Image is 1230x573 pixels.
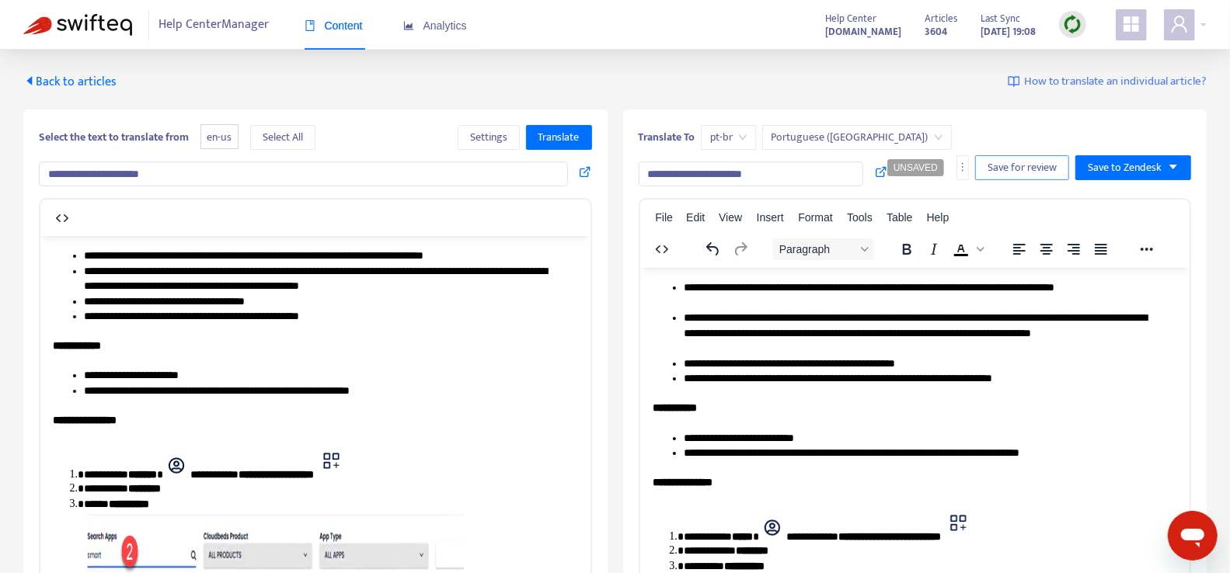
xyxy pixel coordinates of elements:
button: Settings [458,125,520,150]
span: File [655,211,673,224]
span: Format [798,211,832,224]
span: Insert [757,211,784,224]
button: Undo [699,238,726,260]
span: UNSAVED [894,162,938,173]
button: Bold [893,238,919,260]
span: caret-down [1168,161,1179,172]
a: How to translate an individual article? [1008,73,1207,91]
span: Help Center Manager [159,10,270,40]
button: Align center [1033,238,1059,260]
iframe: Button to launch messaging window [1168,511,1218,561]
span: Translate [538,129,580,146]
span: Paragraph [779,243,855,255]
b: Select the text to translate from [39,128,189,146]
span: Save to Zendesk [1088,159,1162,176]
img: sync.dc5367851b00ba804db3.png [1063,15,1082,34]
button: Align right [1060,238,1086,260]
strong: [DATE] 19:08 [981,23,1036,40]
button: Redo [727,238,753,260]
span: pt-br [710,126,747,149]
img: Swifteq [23,14,132,36]
span: user [1170,15,1189,33]
span: View [719,211,742,224]
button: Translate [526,125,592,150]
strong: 3604 [925,23,947,40]
span: en-us [200,124,239,150]
span: Articles [925,10,957,27]
span: Select All [263,129,303,146]
span: Last Sync [981,10,1020,27]
span: How to translate an individual article? [1024,73,1207,91]
button: Save for review [975,155,1069,180]
span: Table [887,211,912,224]
span: Portuguese (Brazil) [772,126,943,149]
span: Help Center [825,10,876,27]
button: Select All [250,125,315,150]
span: caret-left [23,75,36,87]
span: Help [927,211,950,224]
span: appstore [1122,15,1141,33]
span: more [957,161,968,172]
span: Save for review [988,159,1057,176]
button: Italic [920,238,946,260]
button: Save to Zendeskcaret-down [1075,155,1191,180]
button: Block Paragraph [772,238,873,260]
span: area-chart [403,20,414,31]
span: book [305,20,315,31]
button: Align left [1005,238,1032,260]
a: [DOMAIN_NAME] [825,23,901,40]
span: Content [305,19,363,32]
button: Reveal or hide additional toolbar items [1133,238,1159,260]
span: Tools [847,211,873,224]
span: Analytics [403,19,467,32]
div: Text color Black [947,238,986,260]
span: Back to articles [23,71,117,92]
button: Justify [1087,238,1113,260]
span: Settings [470,129,507,146]
b: Translate To [639,128,695,146]
span: Edit [686,211,705,224]
button: more [956,155,969,180]
img: image-link [1008,75,1020,88]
